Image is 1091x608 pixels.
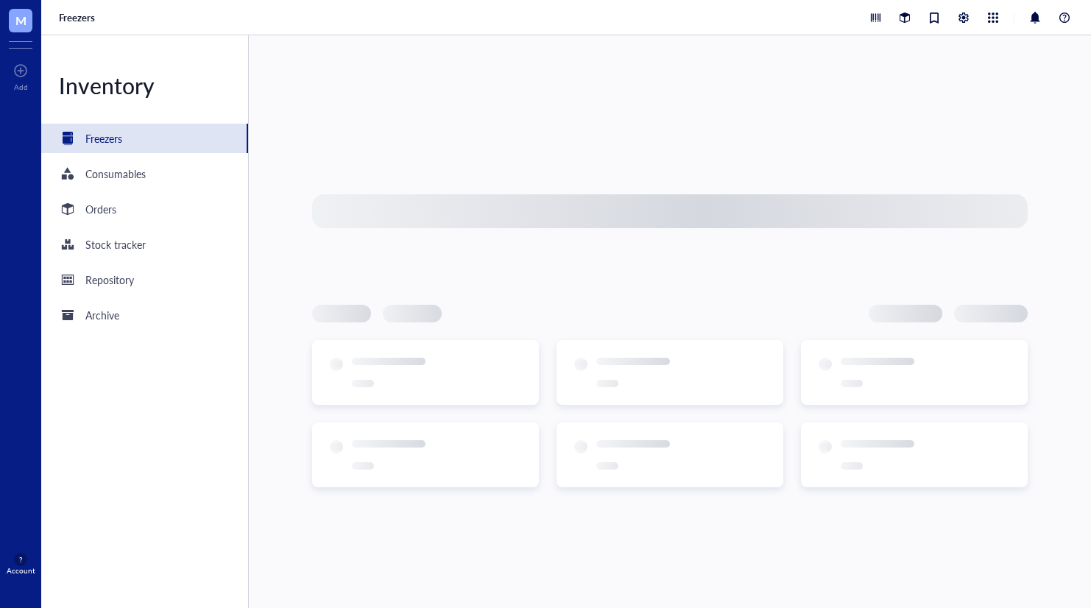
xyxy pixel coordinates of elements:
div: Stock tracker [85,236,146,252]
div: Add [14,82,28,91]
span: M [15,11,27,29]
a: Consumables [41,159,248,188]
div: Freezers [85,130,122,146]
a: Freezers [41,124,248,153]
a: Stock tracker [41,230,248,259]
div: Consumables [85,166,146,182]
span: ? [19,555,22,564]
div: Repository [85,272,134,288]
a: Orders [41,194,248,224]
a: Freezers [59,11,98,24]
div: Archive [85,307,119,323]
a: Repository [41,265,248,294]
div: Account [7,566,35,575]
div: Inventory [41,71,248,100]
div: Orders [85,201,116,217]
a: Archive [41,300,248,330]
